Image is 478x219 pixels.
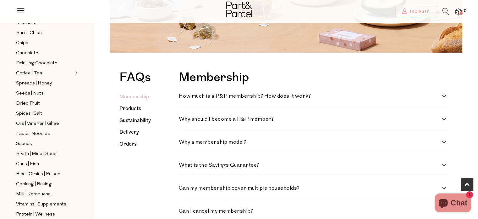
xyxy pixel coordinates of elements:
[16,49,38,57] span: Chocolate
[16,190,73,198] a: Milk | Kombucha
[408,9,429,14] span: Hi Cirsty
[16,79,73,87] a: Spreads | Honey
[119,93,149,101] a: Membership
[16,39,73,47] a: Chips
[16,19,36,27] span: Crackers
[16,110,42,118] span: Spices | Salt
[16,201,66,208] span: Vitamins | Supplements
[16,70,42,77] span: Coffee | Tea
[74,69,78,77] button: Expand/Collapse Coffee | Tea
[16,150,57,158] span: Broth | Miso | Soup
[16,39,28,47] span: Chips
[16,59,73,67] a: Drinking Chocolate
[226,2,252,17] img: Part&Parcel
[16,130,73,138] a: Pasta | Noodles
[16,69,73,77] a: Coffee | Tea
[179,209,442,214] h4: Can I cancel my membership?
[16,200,73,208] a: Vitamins | Supplements
[433,193,473,214] inbox-online-store-chat: Shopify online store chat
[462,8,468,14] span: 0
[179,117,442,122] h4: Why should I become a P&P member?
[16,49,73,57] a: Chocolate
[395,6,436,17] a: Hi Cirsty
[16,90,44,97] span: Seeds | Nuts
[16,120,59,128] span: Oils | Vinegar | Ghee
[16,89,73,97] a: Seeds | Nuts
[119,105,141,112] a: Products
[16,170,60,178] span: Rice | Grains | Pulses
[16,180,73,188] a: Cooking | Baking
[179,186,442,191] h4: Can my membership cover multiple households?
[16,211,55,218] span: Protein | Wellness
[16,120,73,128] a: Oils | Vinegar | Ghee
[179,163,442,168] h4: What is the Savings Guarantee?
[16,80,52,87] span: Spreads | Honey
[16,100,73,107] a: Dried Fruit
[119,141,137,148] a: Orders
[16,29,73,37] a: Bars | Chips
[179,140,442,145] h4: Why a membership model?
[16,19,73,27] a: Crackers
[16,160,73,168] a: Cans | Fish
[16,191,51,198] span: Milk | Kombucha
[16,130,50,138] span: Pasta | Noodles
[16,170,73,178] a: Rice | Grains | Pulses
[16,210,73,218] a: Protein | Wellness
[16,150,73,158] a: Broth | Miso | Soup
[16,100,40,107] span: Dried Fruit
[16,140,32,148] span: Sauces
[455,9,462,15] a: 0
[16,60,58,67] span: Drinking Chocolate
[16,110,73,118] a: Spices | Salt
[119,117,151,124] a: Sustainability
[16,140,73,148] a: Sauces
[179,94,442,99] h4: How much is a P&P membership? How does it work?
[119,129,139,136] a: Delivery
[16,160,39,168] span: Cans | Fish
[16,29,42,37] span: Bars | Chips
[119,72,151,87] h1: FAQs
[16,181,52,188] span: Cooking | Baking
